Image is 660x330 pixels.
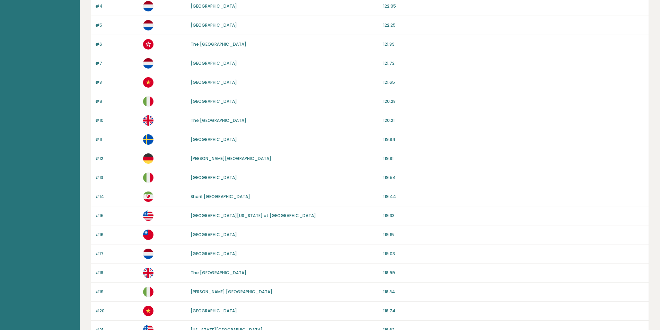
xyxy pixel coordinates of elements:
img: hk.svg [143,39,153,50]
p: 119.44 [383,194,644,200]
p: 121.72 [383,60,644,66]
a: [PERSON_NAME][GEOGRAPHIC_DATA] [191,155,271,161]
a: [GEOGRAPHIC_DATA] [191,308,237,314]
p: 122.95 [383,3,644,9]
p: 118.99 [383,270,644,276]
p: #14 [95,194,139,200]
a: [GEOGRAPHIC_DATA] [191,175,237,180]
p: 119.84 [383,136,644,143]
img: gb.svg [143,115,153,126]
p: 120.21 [383,117,644,124]
img: de.svg [143,153,153,164]
img: tw.svg [143,230,153,240]
img: nl.svg [143,58,153,69]
p: 119.81 [383,155,644,162]
a: The [GEOGRAPHIC_DATA] [191,41,246,47]
p: 120.28 [383,98,644,105]
a: [GEOGRAPHIC_DATA] [191,3,237,9]
img: us.svg [143,211,153,221]
p: 118.84 [383,289,644,295]
p: 118.74 [383,308,644,314]
img: it.svg [143,172,153,183]
img: nl.svg [143,1,153,11]
img: nl.svg [143,20,153,30]
a: Sharif [GEOGRAPHIC_DATA] [191,194,250,199]
p: #10 [95,117,139,124]
img: it.svg [143,287,153,297]
a: The [GEOGRAPHIC_DATA] [191,270,246,276]
a: [GEOGRAPHIC_DATA] [191,232,237,238]
p: 119.03 [383,251,644,257]
p: #18 [95,270,139,276]
p: #6 [95,41,139,47]
p: #11 [95,136,139,143]
img: it.svg [143,96,153,107]
p: #4 [95,3,139,9]
p: 122.25 [383,22,644,28]
p: #16 [95,232,139,238]
img: gb.svg [143,268,153,278]
img: vn.svg [143,77,153,88]
p: #8 [95,79,139,86]
p: 119.33 [383,213,644,219]
p: #9 [95,98,139,105]
p: #20 [95,308,139,314]
img: vn.svg [143,306,153,316]
img: nl.svg [143,249,153,259]
a: [GEOGRAPHIC_DATA][US_STATE] at [GEOGRAPHIC_DATA] [191,213,316,218]
p: #12 [95,155,139,162]
p: #5 [95,22,139,28]
p: 121.89 [383,41,644,47]
p: #19 [95,289,139,295]
a: [GEOGRAPHIC_DATA] [191,251,237,257]
p: 121.65 [383,79,644,86]
img: se.svg [143,134,153,145]
a: The [GEOGRAPHIC_DATA] [191,117,246,123]
p: 119.15 [383,232,644,238]
a: [GEOGRAPHIC_DATA] [191,60,237,66]
img: ir.svg [143,191,153,202]
p: #15 [95,213,139,219]
a: [GEOGRAPHIC_DATA] [191,136,237,142]
p: 119.54 [383,175,644,181]
p: #7 [95,60,139,66]
a: [PERSON_NAME] [GEOGRAPHIC_DATA] [191,289,272,295]
a: [GEOGRAPHIC_DATA] [191,79,237,85]
p: #17 [95,251,139,257]
p: #13 [95,175,139,181]
a: [GEOGRAPHIC_DATA] [191,22,237,28]
a: [GEOGRAPHIC_DATA] [191,98,237,104]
